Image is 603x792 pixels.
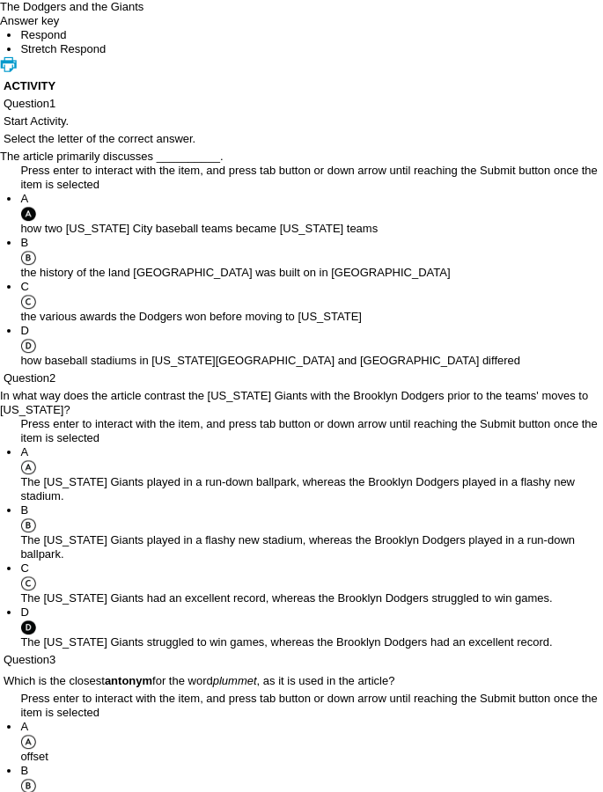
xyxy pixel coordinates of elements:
[49,653,55,666] span: 3
[20,192,28,205] span: A
[20,620,35,635] img: D_filled.gif
[20,338,35,354] img: D.gif
[20,28,603,42] li: This is the Respond Tab
[20,720,28,733] span: A
[20,576,35,591] img: C.gif
[20,192,603,236] li: how two [US_STATE] City baseball teams became [US_STATE] teams
[4,674,599,688] p: Which is the closest for the word , as it is used in the article?
[20,445,603,503] li: The [US_STATE] Giants played in a run-down ballpark, whereas the Brooklyn Dodgers played in a fla...
[20,692,597,719] span: Press enter to interact with the item, and press tab button or down arrow until reaching the Subm...
[20,734,35,750] img: A.gif
[20,561,603,605] li: The [US_STATE] Giants had an excellent record, whereas the Brooklyn Dodgers struggled to win games.
[20,720,603,764] li: offset
[4,653,599,667] p: Question
[4,79,599,93] h3: ACTIVITY
[4,371,599,385] p: Question
[20,250,35,266] img: B.gif
[20,445,28,458] span: A
[20,503,603,561] li: The [US_STATE] Giants played in a flashy new stadium, whereas the Brooklyn Dodgers played in a ru...
[20,503,28,517] span: B
[20,417,597,444] span: Press enter to interact with the item, and press tab button or down arrow until reaching the Subm...
[20,324,28,337] span: D
[20,206,35,222] img: A_filled.gif
[4,132,599,146] p: Select the letter of the correct answer.
[4,114,69,128] span: Start Activity.
[20,280,28,293] span: C
[20,236,28,249] span: B
[20,280,603,324] li: the various awards the Dodgers won before moving to [US_STATE]
[20,605,603,649] li: The [US_STATE] Giants struggled to win games, whereas the Brooklyn Dodgers had an excellent record.
[20,459,35,475] img: A.gif
[20,517,35,533] img: B.gif
[4,97,599,111] p: Question
[20,236,603,280] li: the history of the land [GEOGRAPHIC_DATA] was built on in [GEOGRAPHIC_DATA]
[20,294,35,310] img: C.gif
[213,674,257,687] em: plummet
[20,764,28,777] span: B
[105,674,152,687] strong: antonym
[49,97,55,110] span: 1
[20,561,28,575] span: C
[20,324,603,368] li: how baseball stadiums in [US_STATE][GEOGRAPHIC_DATA] and [GEOGRAPHIC_DATA] differed
[49,371,55,385] span: 2
[20,164,597,191] span: Press enter to interact with the item, and press tab button or down arrow until reaching the Subm...
[20,605,28,619] span: D
[20,42,603,56] li: This is the Stretch Respond Tab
